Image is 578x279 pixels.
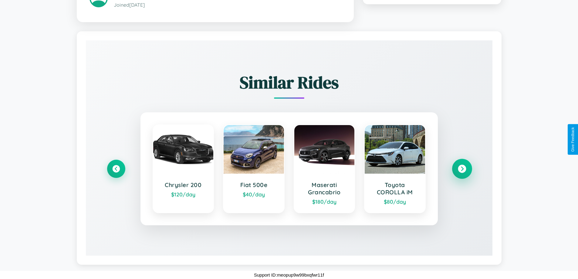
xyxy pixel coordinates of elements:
[300,181,349,196] h3: Maserati Grancabrio
[159,181,208,189] h3: Chrysler 200
[364,124,426,213] a: Toyota COROLLA iM$80/day
[107,71,471,94] h2: Similar Rides
[153,124,214,213] a: Chrysler 200$120/day
[230,181,278,189] h3: Fiat 500e
[159,191,208,198] div: $ 120 /day
[294,124,355,213] a: Maserati Grancabrio$180/day
[254,271,324,279] p: Support ID: meopup9w99bxqfwr11f
[371,181,419,196] h3: Toyota COROLLA iM
[300,198,349,205] div: $ 180 /day
[223,124,285,213] a: Fiat 500e$40/day
[114,1,341,9] p: Joined [DATE]
[371,198,419,205] div: $ 80 /day
[230,191,278,198] div: $ 40 /day
[571,127,575,152] div: Give Feedback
